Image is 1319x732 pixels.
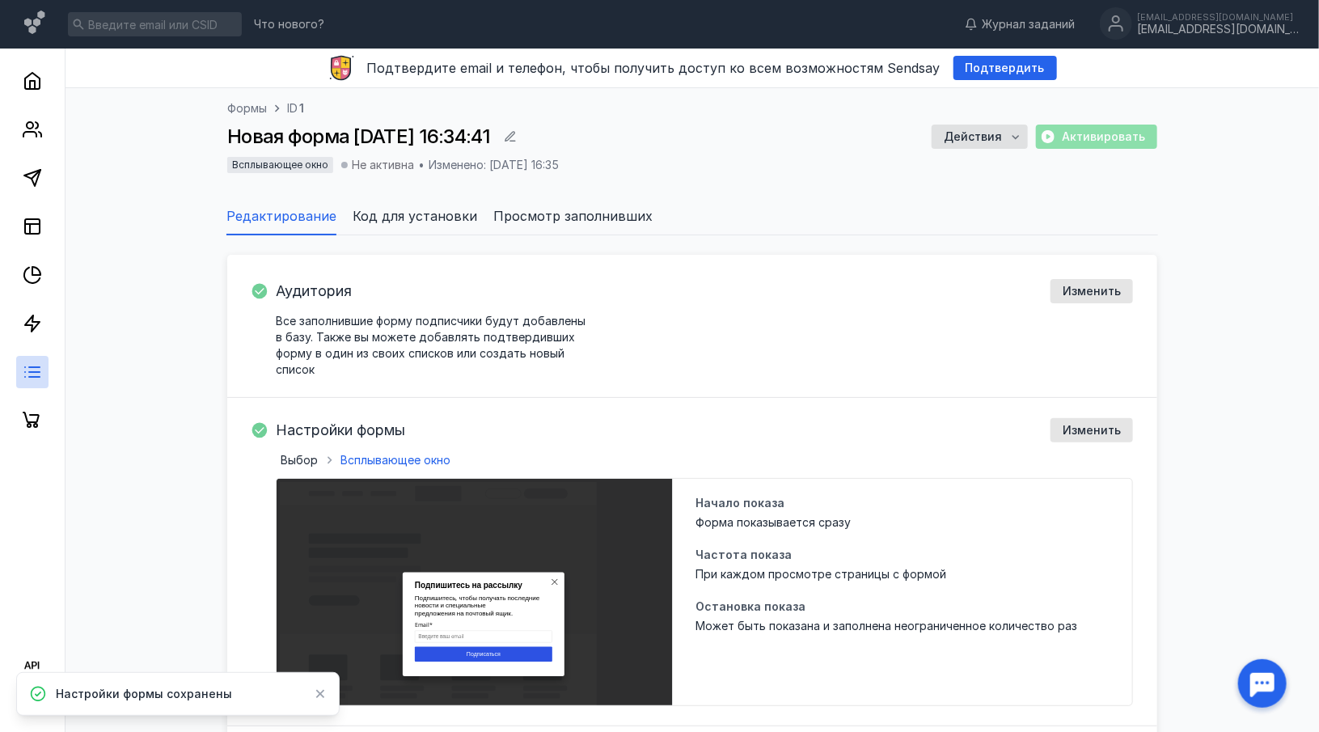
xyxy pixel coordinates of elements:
span: Если вы не подписывались на эту рассылку, проигнорируйте письмо. Вы не будете подписаны на рассыл... [105,157,505,184]
span: Редактирование [226,206,336,226]
span: Журнал заданий [982,16,1075,32]
span: При каждом просмотре страницы с формой [695,566,1077,582]
span: Подтвердить [966,61,1045,75]
input: Подписаться [277,336,552,366]
button: Изменить [1051,279,1133,303]
input: Введите email или CSID [68,12,242,36]
span: Действия [944,130,1002,144]
span: Просмотр заполнивших [493,206,653,226]
strong: Подпишитесь на рассылку [277,201,492,223]
span: Название компании [105,49,224,63]
a: Что нового? [246,19,332,30]
span: 1 [299,100,304,116]
h4: Аудитория [276,283,352,299]
span: Может быть показана и заполнена неограниченное количество раз [695,618,1077,634]
a: Формы [227,100,267,116]
span: Остановка показа [695,599,1077,615]
span: ID [287,101,298,115]
span: Не активна [352,158,414,171]
span: Настройки формы сохранены [56,686,232,702]
a: Подтвердить [117,120,197,137]
span: Выбор [281,453,318,467]
h4: Настройки формы [276,422,405,438]
span: Подпишитесь, чтобы получать последние новости и специальные предложения на почтовый ящик. [277,229,526,277]
span: Подтвердите подписку на рассылку, пожалуйста [105,81,468,99]
button: Подтвердить [953,56,1057,80]
span: Подтвердите email и телефон, чтобы получить доступ ко всем возможностям Sendsay [367,60,941,76]
span: Всплывающее окно [340,453,450,467]
div: [EMAIL_ADDRESS][DOMAIN_NAME] [1137,12,1299,22]
span: Всплывающее окно [232,159,328,171]
span: Изменить [1063,424,1121,438]
button: Изменить [1051,418,1133,442]
input: Введите ваш email [277,303,552,328]
span: Все заполнившие форму подписчики будут добавлены в базу. Также вы можете добавлять подтвердивших ... [276,314,586,376]
div: • [418,157,425,173]
label: Email* [277,285,552,303]
span: Частота показа [695,547,1077,563]
span: Что нового? [254,19,324,30]
a: Журнал заданий [957,16,1083,32]
span: Начало показа [695,495,1077,511]
button: Действия [932,125,1028,149]
span: Изменить [1063,285,1121,298]
span: Форма показывается сразу [695,514,1077,531]
div: [EMAIL_ADDRESS][DOMAIN_NAME] [1137,23,1299,36]
span: Новая форма [DATE] 16:34:41 [227,125,490,148]
span: Изменено: [DATE] 16:35 [429,157,559,173]
span: Код для установки [353,206,477,226]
